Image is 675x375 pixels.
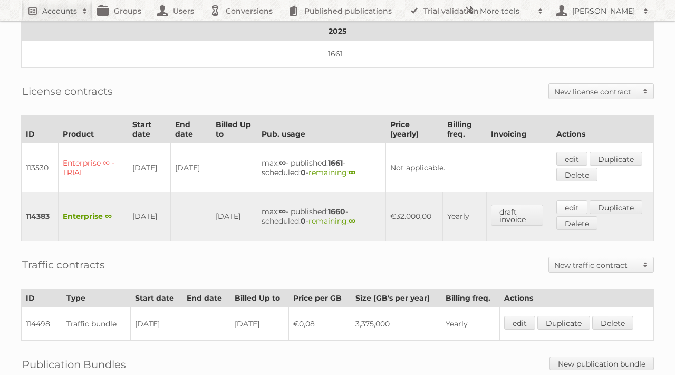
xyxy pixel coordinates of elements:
[22,83,113,99] h2: License contracts
[22,22,654,41] th: 2025
[441,307,499,341] td: Yearly
[170,143,211,193] td: [DATE]
[22,357,126,372] h2: Publication Bundles
[128,192,170,241] td: [DATE]
[42,6,77,16] h2: Accounts
[170,116,211,143] th: End date
[349,168,355,177] strong: ∞
[351,289,441,307] th: Size (GB's per year)
[386,192,442,241] td: €32.000,00
[279,158,286,168] strong: ∞
[301,168,306,177] strong: 0
[442,192,486,241] td: Yearly
[230,289,289,307] th: Billed Up to
[328,207,345,216] strong: 1660
[130,307,182,341] td: [DATE]
[386,143,552,193] td: Not applicable.
[62,289,130,307] th: Type
[537,316,590,330] a: Duplicate
[504,316,535,330] a: edit
[128,143,170,193] td: [DATE]
[570,6,638,16] h2: [PERSON_NAME]
[22,41,654,68] td: 1661
[257,116,386,143] th: Pub. usage
[328,158,343,168] strong: 1661
[289,289,351,307] th: Price per GB
[349,216,355,226] strong: ∞
[279,207,286,216] strong: ∞
[257,192,386,241] td: max: - published: - scheduled: -
[554,86,638,97] h2: New license contract
[386,116,442,143] th: Price (yearly)
[22,257,105,273] h2: Traffic contracts
[62,307,130,341] td: Traffic bundle
[59,192,128,241] td: Enterprise ∞
[590,200,642,214] a: Duplicate
[556,200,587,214] a: edit
[22,289,62,307] th: ID
[638,257,653,272] span: Toggle
[211,116,257,143] th: Billed Up to
[130,289,182,307] th: Start date
[351,307,441,341] td: 3,375,000
[308,216,355,226] span: remaining:
[289,307,351,341] td: €0,08
[549,357,654,370] a: New publication bundle
[486,116,552,143] th: Invoicing
[22,192,59,241] td: 114383
[638,84,653,99] span: Toggle
[554,260,638,271] h2: New traffic contract
[230,307,289,341] td: [DATE]
[549,257,653,272] a: New traffic contract
[441,289,499,307] th: Billing freq.
[549,84,653,99] a: New license contract
[491,205,543,226] a: draft invoice
[182,289,230,307] th: End date
[22,143,59,193] td: 113530
[59,143,128,193] td: Enterprise ∞ - TRIAL
[22,307,62,341] td: 114498
[556,216,597,230] a: Delete
[257,143,386,193] td: max: - published: - scheduled: -
[590,152,642,166] a: Duplicate
[442,116,486,143] th: Billing freq.
[128,116,170,143] th: Start date
[592,316,633,330] a: Delete
[301,216,306,226] strong: 0
[59,116,128,143] th: Product
[308,168,355,177] span: remaining:
[552,116,654,143] th: Actions
[556,152,587,166] a: edit
[556,168,597,181] a: Delete
[480,6,533,16] h2: More tools
[211,192,257,241] td: [DATE]
[499,289,653,307] th: Actions
[22,116,59,143] th: ID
